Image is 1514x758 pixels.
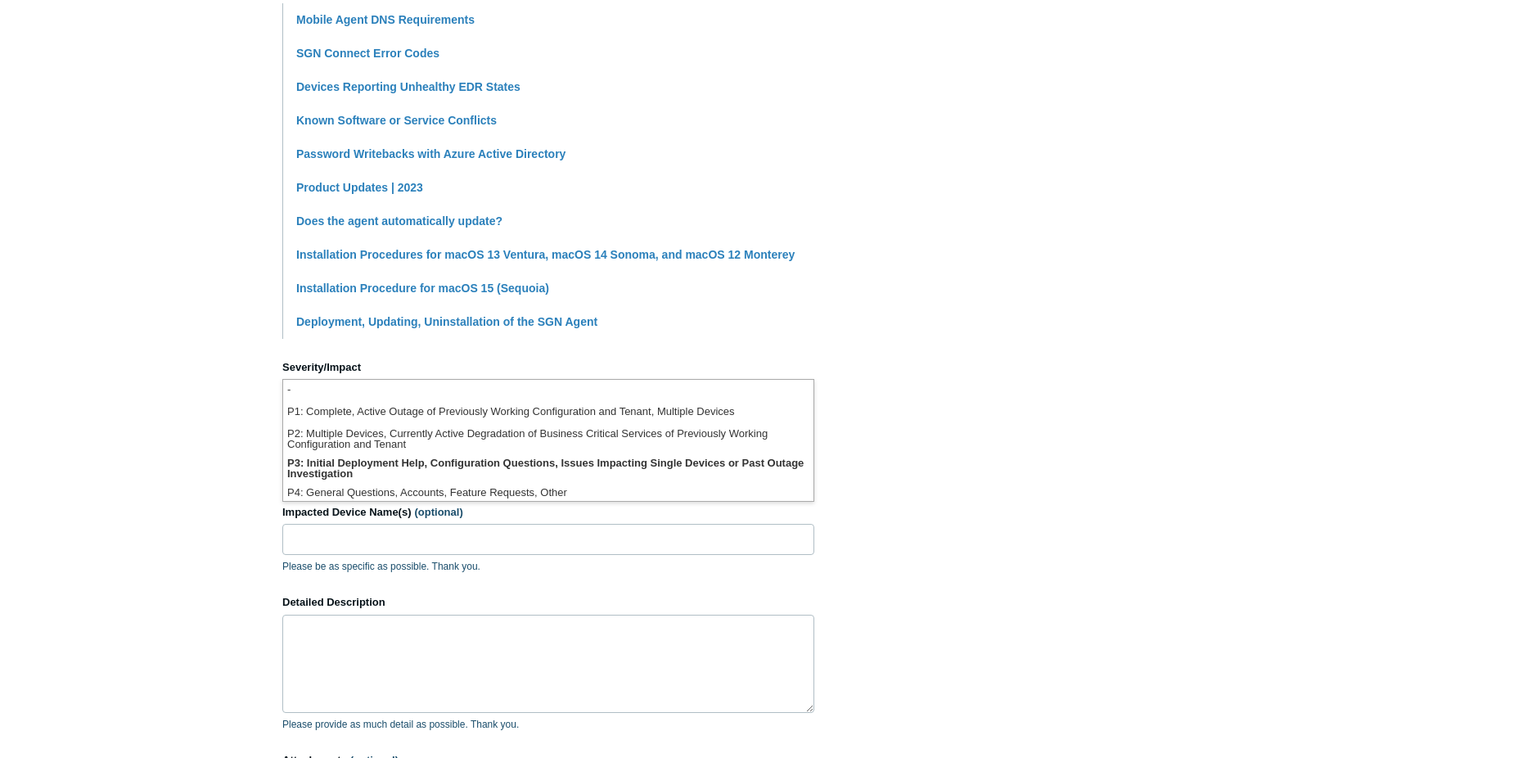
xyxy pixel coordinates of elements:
[282,594,814,611] label: Detailed Description
[283,424,813,453] li: P2: Multiple Devices, Currently Active Degradation of Business Critical Services of Previously Wo...
[296,248,795,261] a: Installation Procedures for macOS 13 Ventura, macOS 14 Sonoma, and macOS 12 Monterey
[296,114,497,127] a: Known Software or Service Conflicts
[282,717,814,732] p: Please provide as much detail as possible. Thank you.
[296,13,475,26] a: Mobile Agent DNS Requirements
[296,282,549,295] a: Installation Procedure for macOS 15 (Sequoia)
[283,402,813,424] li: P1: Complete, Active Outage of Previously Working Configuration and Tenant, Multiple Devices
[282,559,814,574] p: Please be as specific as possible. Thank you.
[283,380,813,402] li: -
[296,214,502,228] a: Does the agent automatically update?
[283,453,813,483] li: P3: Initial Deployment Help, Configuration Questions, Issues Impacting Single Devices or Past Out...
[296,181,423,194] a: Product Updates | 2023
[282,359,814,376] label: Severity/Impact
[282,504,814,521] label: Impacted Device Name(s)
[283,483,813,505] li: P4: General Questions, Accounts, Feature Requests, Other
[296,80,520,93] a: Devices Reporting Unhealthy EDR States
[296,47,439,60] a: SGN Connect Error Codes
[415,506,463,518] span: (optional)
[296,147,565,160] a: Password Writebacks with Azure Active Directory
[296,315,597,328] a: Deployment, Updating, Uninstallation of the SGN Agent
